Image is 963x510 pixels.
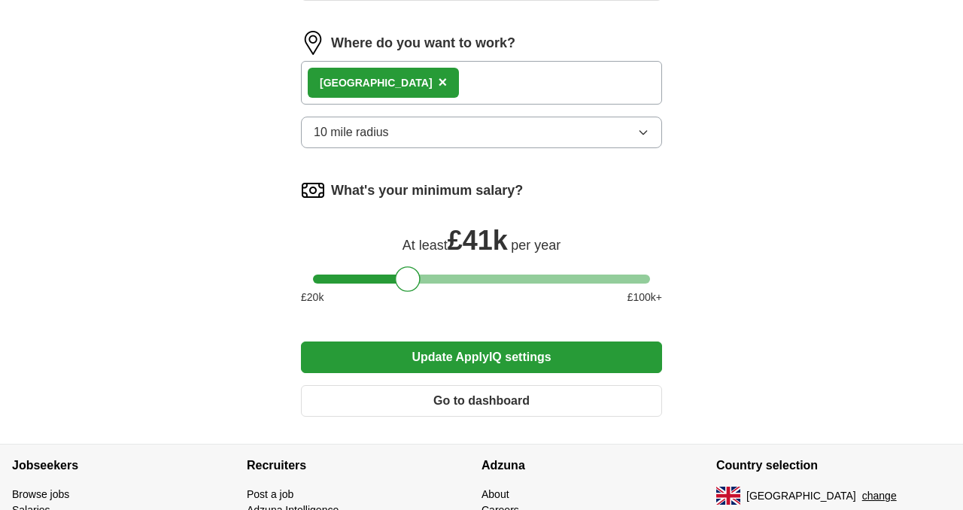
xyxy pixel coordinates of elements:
button: Go to dashboard [301,385,662,417]
h4: Country selection [716,445,951,487]
label: What's your minimum salary? [331,181,523,201]
img: UK flag [716,487,740,505]
div: [GEOGRAPHIC_DATA] [320,75,433,91]
span: × [439,74,448,90]
a: Post a job [247,488,293,500]
span: 10 mile radius [314,123,389,141]
button: 10 mile radius [301,117,662,148]
span: £ 100 k+ [627,290,662,305]
a: About [481,488,509,500]
button: change [862,488,897,504]
span: £ 41k [448,225,508,256]
span: [GEOGRAPHIC_DATA] [746,488,856,504]
img: salary.png [301,178,325,202]
img: location.png [301,31,325,55]
span: per year [511,238,560,253]
span: At least [403,238,448,253]
span: £ 20 k [301,290,324,305]
button: Update ApplyIQ settings [301,342,662,373]
button: × [439,71,448,94]
a: Browse jobs [12,488,69,500]
label: Where do you want to work? [331,33,515,53]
